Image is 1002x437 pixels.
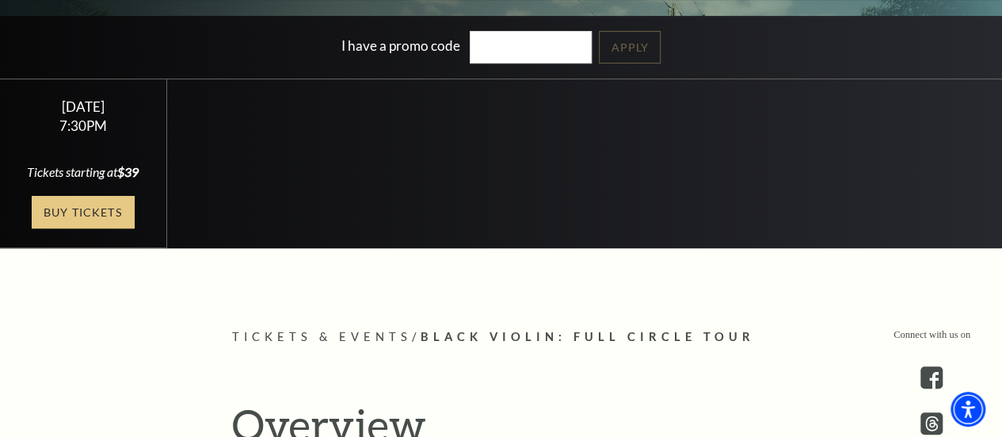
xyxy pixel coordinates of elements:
[117,164,139,179] span: $39
[232,328,771,347] p: /
[19,98,147,115] div: [DATE]
[32,196,135,228] a: Buy Tickets
[920,366,943,389] a: facebook - open in a new tab
[893,328,970,343] p: Connect with us on
[920,412,943,435] a: threads.com - open in a new tab
[19,163,147,181] div: Tickets starting at
[232,330,412,343] span: Tickets & Events
[951,392,985,427] div: Accessibility Menu
[19,119,147,132] div: 7:30PM
[341,37,460,54] label: I have a promo code
[420,330,754,343] span: Black Violin: Full Circle Tour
